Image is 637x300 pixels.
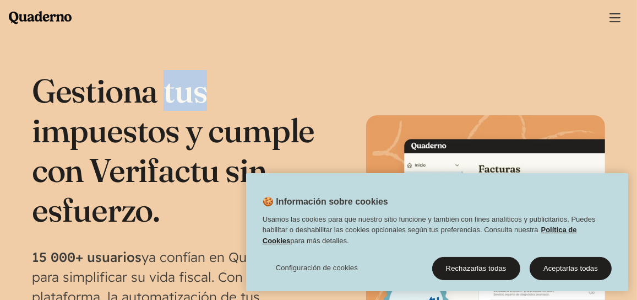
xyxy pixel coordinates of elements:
a: Política de Cookies [263,226,577,245]
div: Usamos las cookies para que nuestro sitio funcione y también con fines analíticos y publicitarios... [246,214,628,252]
h2: 🍪 Información sobre cookies [246,195,388,214]
button: Rechazarlas todas [432,257,520,280]
div: Cookie banner [246,173,628,291]
button: Aceptarlas todas [530,257,612,280]
button: Configuración de cookies [263,257,371,279]
div: 🍪 Información sobre cookies [246,173,628,291]
strong: 15 000+ usuarios [32,249,141,265]
h1: Gestiona tus impuestos y cumple con Verifactu sin esfuerzo. [32,71,319,229]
